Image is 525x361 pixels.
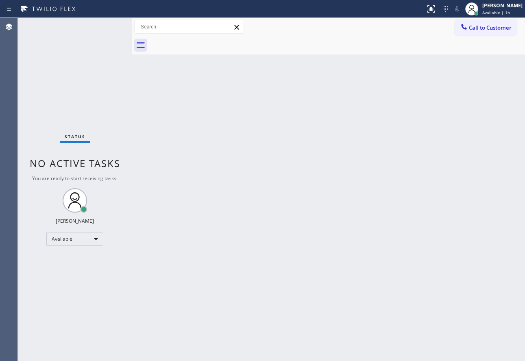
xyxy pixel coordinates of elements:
[32,175,118,182] span: You are ready to start receiving tasks.
[56,217,94,224] div: [PERSON_NAME]
[46,233,103,246] div: Available
[30,157,120,170] span: No active tasks
[451,3,463,15] button: Mute
[455,20,517,35] button: Call to Customer
[135,20,244,33] input: Search
[65,134,85,139] span: Status
[469,24,512,31] span: Call to Customer
[482,10,510,15] span: Available | 1h
[482,2,523,9] div: [PERSON_NAME]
